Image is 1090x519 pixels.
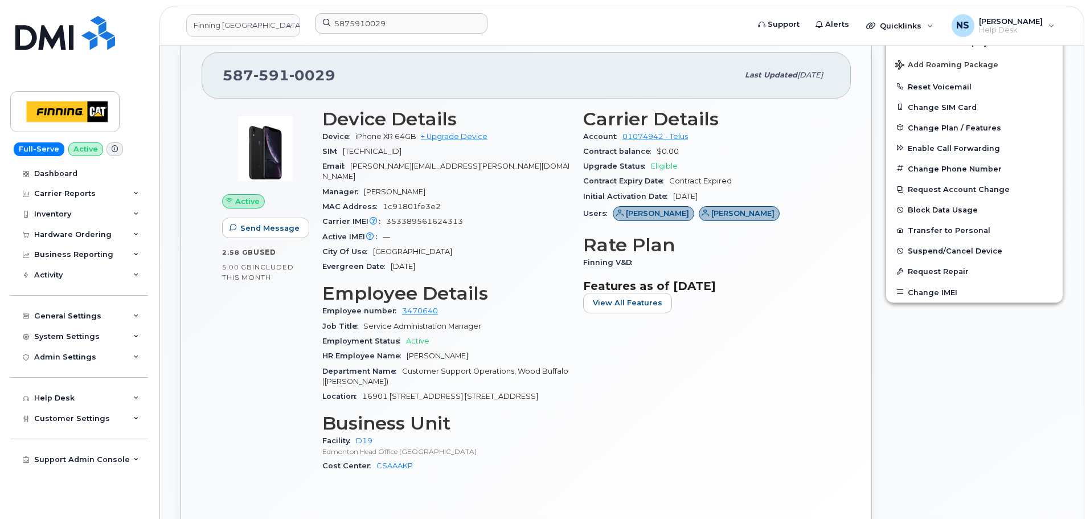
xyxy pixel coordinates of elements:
[383,202,441,211] span: 1c91801fe3e2
[322,109,569,129] h3: Device Details
[825,19,849,30] span: Alerts
[583,147,657,156] span: Contract balance
[289,67,335,84] span: 0029
[315,13,487,34] input: Find something...
[583,209,613,218] span: Users
[886,52,1063,76] button: Add Roaming Package
[583,293,672,313] button: View All Features
[322,262,391,271] span: Evergreen Date
[886,117,1063,138] button: Change Plan / Features
[386,217,463,226] span: 353389561624313
[322,247,373,256] span: City Of Use
[583,177,669,185] span: Contract Expiry Date
[222,248,253,256] span: 2.58 GB
[322,202,383,211] span: MAC Address
[797,71,823,79] span: [DATE]
[711,208,775,219] span: [PERSON_NAME]
[402,307,438,315] a: 3470640
[886,158,1063,179] button: Change Phone Number
[364,187,425,196] span: [PERSON_NAME]
[768,19,800,30] span: Support
[391,262,415,271] span: [DATE]
[886,179,1063,199] button: Request Account Change
[583,258,638,267] span: Finning V&D
[808,13,857,36] a: Alerts
[657,147,679,156] span: $0.00
[222,263,252,271] span: 5.00 GB
[583,109,830,129] h3: Carrier Details
[363,322,481,330] span: Service Administration Manager
[886,199,1063,220] button: Block Data Usage
[699,209,780,218] a: [PERSON_NAME]
[343,147,401,156] span: [TECHNICAL_ID]
[322,147,343,156] span: SIM
[583,192,673,201] span: Initial Activation Date
[944,14,1063,37] div: Noah Shelton
[669,177,732,185] span: Contract Expired
[322,307,402,315] span: Employee number
[908,123,1001,132] span: Change Plan / Features
[356,436,372,445] a: D19
[322,187,364,196] span: Manager
[322,436,356,445] span: Facility
[583,132,622,141] span: Account
[886,76,1063,97] button: Reset Voicemail
[222,218,309,238] button: Send Message
[322,162,569,181] span: [PERSON_NAME][EMAIL_ADDRESS][PERSON_NAME][DOMAIN_NAME]
[322,352,407,360] span: HR Employee Name
[223,67,335,84] span: 587
[908,247,1002,255] span: Suspend/Cancel Device
[376,461,413,470] a: CSAAAKP
[322,413,569,434] h3: Business Unit
[651,162,678,170] span: Eligible
[322,461,376,470] span: Cost Center
[373,247,452,256] span: [GEOGRAPHIC_DATA]
[355,132,416,141] span: iPhone XR 64GB
[750,13,808,36] a: Support
[421,132,487,141] a: + Upgrade Device
[593,297,662,308] span: View All Features
[880,21,921,30] span: Quicklinks
[322,132,355,141] span: Device
[886,261,1063,281] button: Request Repair
[886,240,1063,261] button: Suspend/Cancel Device
[886,220,1063,240] button: Transfer to Personal
[222,263,294,281] span: included this month
[362,392,538,401] span: 16901 [STREET_ADDRESS] [STREET_ADDRESS]
[322,162,350,170] span: Email
[956,19,969,32] span: NS
[235,196,260,207] span: Active
[186,14,300,37] a: Finning Canada
[583,162,651,170] span: Upgrade Status
[322,447,569,456] p: Edmonton Head Office [GEOGRAPHIC_DATA]
[886,97,1063,117] button: Change SIM Card
[253,67,289,84] span: 591
[322,322,363,330] span: Job Title
[622,132,688,141] a: 01074942 - Telus
[253,248,276,256] span: used
[322,367,402,375] span: Department Name
[613,209,694,218] a: [PERSON_NAME]
[406,337,429,345] span: Active
[979,26,1043,35] span: Help Desk
[240,223,300,234] span: Send Message
[383,232,390,241] span: —
[886,282,1063,303] button: Change IMEI
[858,14,941,37] div: Quicklinks
[322,217,386,226] span: Carrier IMEI
[322,392,362,401] span: Location
[673,192,698,201] span: [DATE]
[322,367,568,386] span: Customer Support Operations, Wood Buffalo ([PERSON_NAME])
[231,115,300,183] img: image20231002-4137094-15xy9hn.jpeg
[407,352,468,360] span: [PERSON_NAME]
[322,232,383,241] span: Active IMEI
[979,17,1043,26] span: [PERSON_NAME]
[745,71,797,79] span: Last updated
[886,138,1063,158] button: Enable Call Forwarding
[583,279,830,293] h3: Features as of [DATE]
[626,208,689,219] span: [PERSON_NAME]
[583,235,830,255] h3: Rate Plan
[322,283,569,304] h3: Employee Details
[908,144,1000,152] span: Enable Call Forwarding
[895,60,998,71] span: Add Roaming Package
